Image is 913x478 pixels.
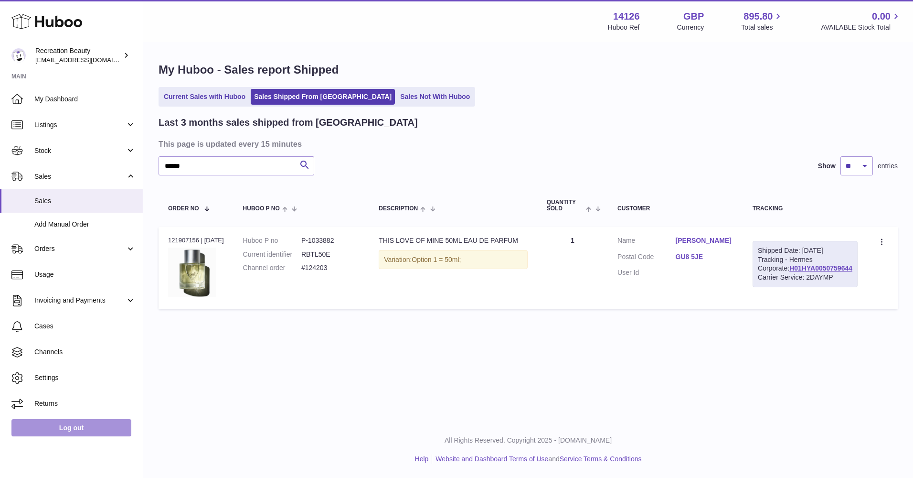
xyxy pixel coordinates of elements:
div: Customer [617,206,733,212]
span: Quantity Sold [547,199,584,212]
span: entries [878,162,898,171]
div: Tracking [753,206,858,212]
span: Sales [34,196,136,206]
a: Sales Shipped From [GEOGRAPHIC_DATA] [251,89,395,105]
dt: User Id [617,268,675,277]
span: Orders [34,244,126,253]
div: Shipped Date: [DATE] [758,246,852,255]
span: Usage [34,270,136,279]
a: H01HYA0050759644 [789,264,852,272]
span: Sales [34,172,126,181]
div: Currency [677,23,704,32]
dt: Current identifier [243,250,301,259]
div: THIS LOVE OF MINE 50ML EAU DE PARFUM [379,236,527,245]
span: Huboo P no [243,206,280,212]
a: Website and Dashboard Terms of Use [435,455,548,463]
div: Carrier Service: 2DAYMP [758,273,852,282]
a: Service Terms & Conditions [560,455,642,463]
span: Add Manual Order [34,220,136,229]
strong: GBP [683,10,704,23]
div: Recreation Beauty [35,46,121,65]
strong: 14126 [613,10,640,23]
div: Variation: [379,250,527,270]
span: Description [379,206,418,212]
span: 0.00 [872,10,891,23]
span: Total sales [741,23,784,32]
span: Returns [34,399,136,408]
dt: Huboo P no [243,236,301,245]
dt: Name [617,236,675,248]
div: Huboo Ref [608,23,640,32]
span: Stock [34,146,126,155]
div: Tracking - Hermes Corporate: [753,241,858,288]
a: Help [415,455,429,463]
span: Cases [34,322,136,331]
a: Log out [11,419,131,436]
dd: RBTL50E [301,250,360,259]
dt: Channel order [243,263,301,272]
li: and [432,455,641,464]
span: [EMAIL_ADDRESS][DOMAIN_NAME] [35,56,140,64]
span: Channels [34,348,136,357]
p: All Rights Reserved. Copyright 2025 - [DOMAIN_NAME] [151,436,905,445]
dd: P-1033882 [301,236,360,245]
span: Listings [34,120,126,130]
dt: Postal Code [617,252,675,264]
img: customercare@recreationbeauty.com [11,48,26,63]
a: Sales Not With Huboo [397,89,473,105]
span: Option 1 = 50ml; [412,256,461,263]
a: GU8 5JE [676,252,733,261]
img: Thisloveofmine50mledp.jpg [168,248,216,297]
span: My Dashboard [34,95,136,104]
h1: My Huboo - Sales report Shipped [159,62,898,77]
span: 895.80 [743,10,773,23]
a: 0.00 AVAILABLE Stock Total [821,10,902,32]
h3: This page is updated every 15 minutes [159,139,895,149]
span: Invoicing and Payments [34,296,126,305]
span: AVAILABLE Stock Total [821,23,902,32]
a: Current Sales with Huboo [160,89,249,105]
a: [PERSON_NAME] [676,236,733,245]
span: Order No [168,206,199,212]
h2: Last 3 months sales shipped from [GEOGRAPHIC_DATA] [159,116,418,129]
a: 895.80 Total sales [741,10,784,32]
label: Show [818,162,836,171]
td: 1 [537,227,608,309]
dd: #124203 [301,263,360,272]
span: Settings [34,373,136,382]
div: 121907156 | [DATE] [168,236,224,245]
